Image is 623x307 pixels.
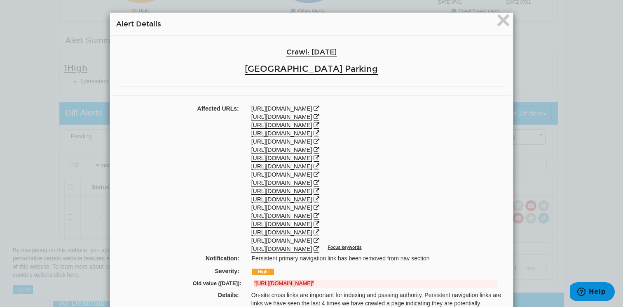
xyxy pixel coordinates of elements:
a: Crawl: [DATE] [286,48,337,57]
label: Notification: [113,254,246,262]
span: High [252,269,274,275]
a: [URL][DOMAIN_NAME] [251,113,312,120]
button: Close [496,13,511,30]
div: Persistent primary navigation link has been removed from nav section [246,254,510,262]
a: [GEOGRAPHIC_DATA] Parking [245,64,378,75]
a: [URL][DOMAIN_NAME] [251,163,312,170]
a: [URL][DOMAIN_NAME] [251,237,312,244]
label: Severity: [113,267,246,275]
a: [URL][DOMAIN_NAME] [251,221,312,228]
a: [URL][DOMAIN_NAME] [251,196,312,203]
label: Affected URLs: [112,104,245,113]
a: [URL][DOMAIN_NAME] [251,105,312,112]
a: [URL][DOMAIN_NAME] [251,155,312,162]
a: [URL][DOMAIN_NAME] [251,213,312,220]
label: Details: [112,291,245,299]
a: [URL][DOMAIN_NAME] [251,246,312,253]
strong: "[URL][DOMAIN_NAME]" [254,280,314,286]
a: [URL][DOMAIN_NAME] [251,204,312,211]
label: Old value ([DATE]): [119,280,248,288]
sup: Focus keywords [328,245,361,250]
a: [URL][DOMAIN_NAME] [251,229,312,236]
span: × [496,6,511,34]
iframe: Opens a widget where you can find more information [570,282,615,303]
a: [URL][DOMAIN_NAME] [251,171,312,178]
a: [URL][DOMAIN_NAME] [251,138,312,145]
a: [URL][DOMAIN_NAME] [251,179,312,187]
a: [URL][DOMAIN_NAME] [251,188,312,195]
a: [URL][DOMAIN_NAME] [251,146,312,153]
h4: Alert Details [116,19,507,29]
a: [URL][DOMAIN_NAME] [251,122,312,129]
a: [URL][DOMAIN_NAME] [251,130,312,137]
